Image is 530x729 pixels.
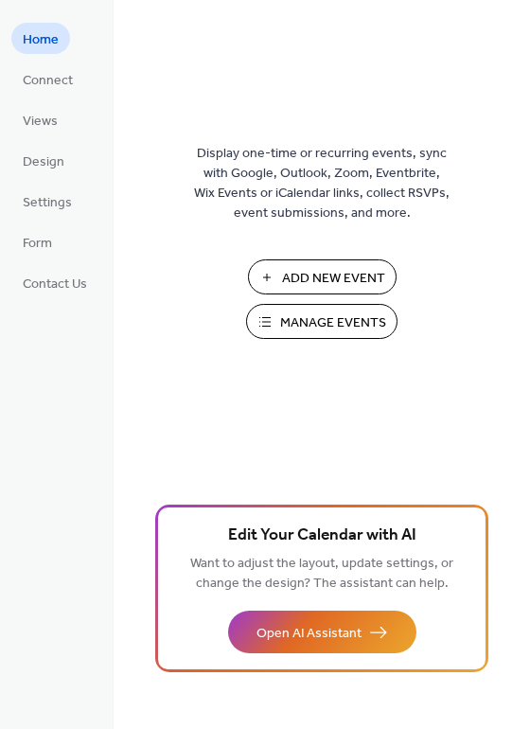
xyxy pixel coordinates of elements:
span: Design [23,152,64,172]
span: Views [23,112,58,132]
span: Edit Your Calendar with AI [228,523,416,549]
a: Views [11,104,69,135]
span: Manage Events [280,313,386,333]
a: Form [11,226,63,258]
span: Open AI Assistant [256,624,362,644]
span: Display one-time or recurring events, sync with Google, Outlook, Zoom, Eventbrite, Wix Events or ... [194,144,450,223]
a: Design [11,145,76,176]
span: Contact Us [23,275,87,294]
span: Connect [23,71,73,91]
span: Want to adjust the layout, update settings, or change the design? The assistant can help. [190,551,453,596]
a: Settings [11,186,83,217]
button: Open AI Assistant [228,611,416,653]
a: Connect [11,63,84,95]
span: Settings [23,193,72,213]
a: Contact Us [11,267,98,298]
a: Home [11,23,70,54]
button: Add New Event [248,259,397,294]
span: Home [23,30,59,50]
button: Manage Events [246,304,397,339]
span: Form [23,234,52,254]
span: Add New Event [282,269,385,289]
